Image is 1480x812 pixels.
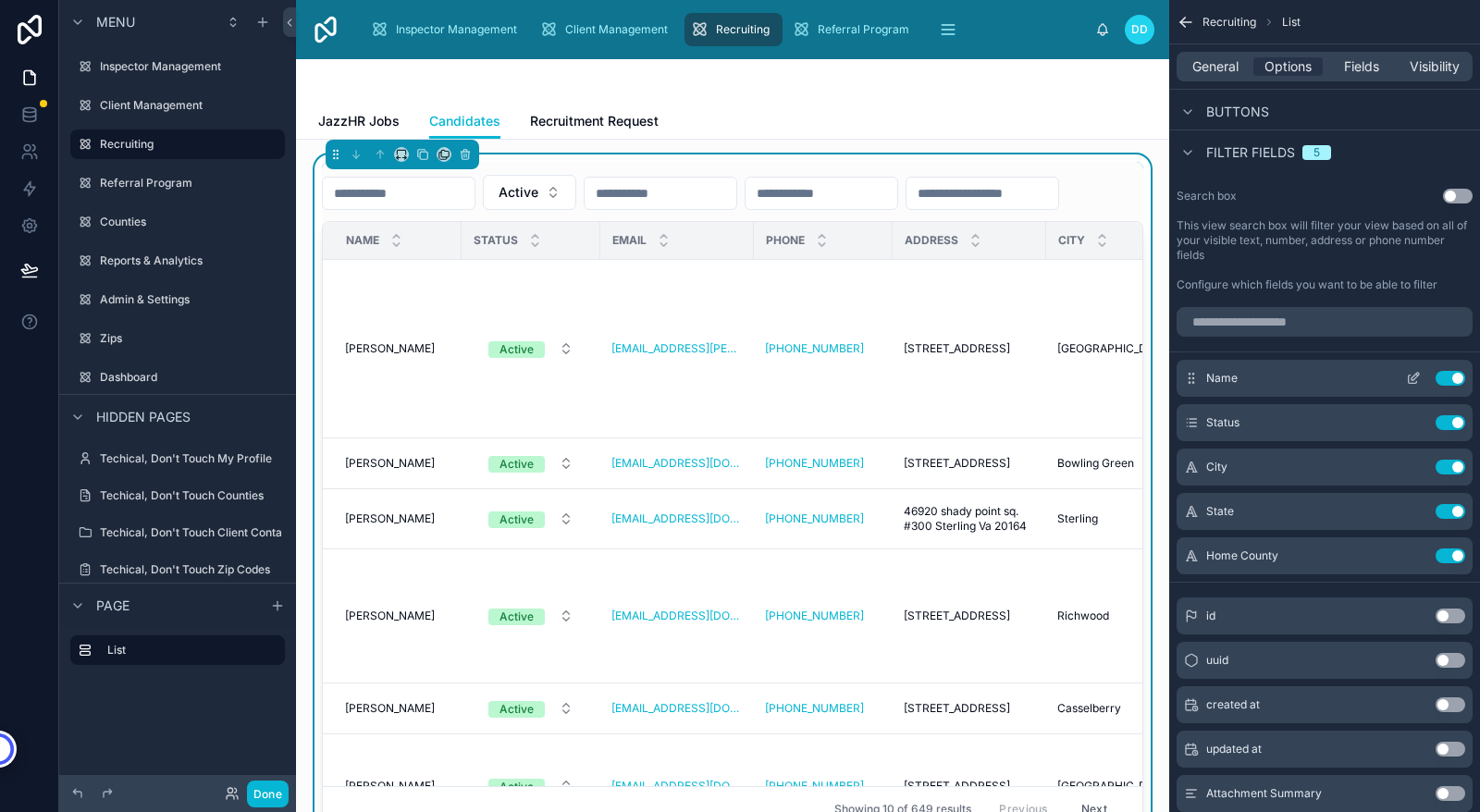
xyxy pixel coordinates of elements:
[611,341,743,356] a: [EMAIL_ADDRESS][PERSON_NAME][DOMAIN_NAME]
[364,13,530,46] a: Inspector Management
[534,13,681,46] a: Client Management
[473,769,589,804] a: Select Button
[1057,456,1134,471] span: Bowling Green
[765,511,882,526] a: [PHONE_NUMBER]
[1282,15,1301,30] span: List
[1206,371,1238,386] span: Name
[483,175,576,210] button: Select Button
[429,105,500,140] a: Candidates
[100,525,298,540] label: Techical, Don't Touch Client Contacts
[1057,701,1189,716] a: Casselberry
[765,779,864,794] a: [PHONE_NUMBER]
[70,52,285,81] a: Inspector Management
[904,456,1035,471] a: [STREET_ADDRESS]
[1202,15,1256,30] span: Recruiting
[612,233,647,248] span: Email
[1192,57,1239,76] span: General
[345,341,450,356] a: [PERSON_NAME]
[474,692,588,725] button: Select Button
[716,22,770,37] span: Recruiting
[765,779,882,794] a: [PHONE_NUMBER]
[345,511,450,526] a: [PERSON_NAME]
[100,137,274,152] label: Recruiting
[1177,189,1237,203] label: Search box
[96,408,191,426] span: Hidden pages
[100,562,281,577] label: Techical, Don't Touch Zip Codes
[247,781,289,807] button: Done
[611,609,743,623] a: [EMAIL_ADDRESS][DOMAIN_NAME]
[1057,779,1189,794] a: [GEOGRAPHIC_DATA]
[904,779,1035,794] a: [STREET_ADDRESS]
[70,555,285,584] a: Techical, Don't Touch Zip Codes
[473,331,589,366] a: Select Button
[1057,341,1171,356] span: [GEOGRAPHIC_DATA]
[345,456,435,471] span: [PERSON_NAME]
[474,332,588,365] button: Select Button
[1058,233,1085,248] span: City
[473,598,589,634] a: Select Button
[100,59,281,74] label: Inspector Management
[1206,103,1269,121] span: Buttons
[904,701,1035,716] a: [STREET_ADDRESS]
[1131,22,1148,37] span: DD
[904,609,1035,623] a: [STREET_ADDRESS]
[346,233,379,248] span: Name
[345,701,435,716] span: [PERSON_NAME]
[100,253,281,268] label: Reports & Analytics
[1057,701,1121,716] span: Casselberry
[473,446,589,481] a: Select Button
[611,701,743,716] a: [EMAIL_ADDRESS][DOMAIN_NAME]
[355,9,1095,50] div: scrollable content
[70,518,285,547] a: Techical, Don't Touch Client Contacts
[499,779,534,795] div: Active
[611,779,743,794] a: [EMAIL_ADDRESS][DOMAIN_NAME]
[1410,57,1460,76] span: Visibility
[530,105,659,141] a: Recruitment Request
[1206,460,1227,474] span: City
[530,112,659,130] span: Recruitment Request
[611,511,743,526] a: [EMAIL_ADDRESS][DOMAIN_NAME]
[345,609,450,623] a: [PERSON_NAME]
[474,769,588,803] button: Select Button
[904,504,1035,534] a: 46920 shady point sq. #300 Sterling Va 20164
[345,701,450,716] a: [PERSON_NAME]
[70,363,285,392] a: Dashboard
[1057,609,1109,623] span: Richwood
[905,233,958,248] span: Address
[1057,511,1098,526] span: Sterling
[70,285,285,314] a: Admin & Settings
[1206,143,1295,162] span: Filter fields
[100,176,281,191] label: Referral Program
[499,183,538,202] span: Active
[70,324,285,353] a: Zips
[1057,779,1171,794] span: [GEOGRAPHIC_DATA]
[100,215,281,229] label: Counties
[499,609,534,625] div: Active
[100,331,281,346] label: Zips
[499,511,534,528] div: Active
[611,456,743,471] a: [EMAIL_ADDRESS][DOMAIN_NAME]
[765,609,864,623] a: [PHONE_NUMBER]
[1057,341,1189,356] a: [GEOGRAPHIC_DATA]
[70,129,285,159] a: Recruiting
[565,22,668,37] span: Client Management
[765,341,882,356] a: [PHONE_NUMBER]
[311,15,340,44] img: App logo
[474,447,588,480] button: Select Button
[1177,218,1473,263] label: This view search box will filter your view based on all of your visible text, number, address or ...
[1206,742,1262,757] span: updated at
[318,105,400,141] a: JazzHR Jobs
[904,701,1010,716] span: [STREET_ADDRESS]
[318,112,400,130] span: JazzHR Jobs
[1206,504,1234,519] span: State
[904,779,1010,794] span: [STREET_ADDRESS]
[396,22,517,37] span: Inspector Management
[429,112,500,130] span: Candidates
[1057,511,1189,526] a: Sterling
[70,444,285,474] a: Techical, Don't Touch My Profile
[1264,57,1312,76] span: Options
[684,13,783,46] a: Recruiting
[765,701,882,716] a: [PHONE_NUMBER]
